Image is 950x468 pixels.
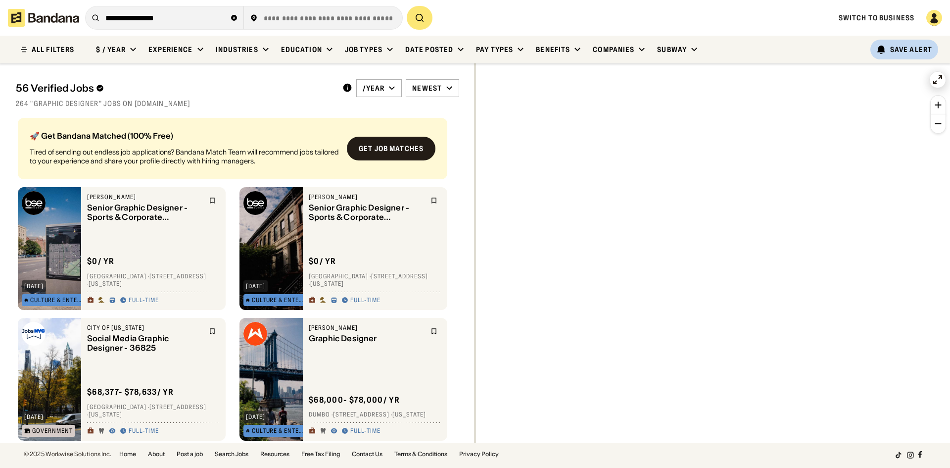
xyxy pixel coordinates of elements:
div: Culture & Entertainment [30,297,82,303]
img: Wasserman logo [243,322,267,346]
a: Search Jobs [215,451,248,457]
div: 264 "graphic designer" jobs on [DOMAIN_NAME] [16,99,459,108]
div: [PERSON_NAME] [87,193,203,201]
a: About [148,451,165,457]
div: grid [16,114,459,443]
div: Graphic Designer [309,334,425,343]
div: Senior Graphic Designer - Sports & Corporate Marketing [309,203,425,222]
div: Subway [657,45,687,54]
div: [DATE] [24,414,44,420]
a: Contact Us [352,451,382,457]
div: $ / year [96,45,126,54]
div: [GEOGRAPHIC_DATA] · [STREET_ADDRESS] · [US_STATE] [87,403,220,418]
div: © 2025 Workwise Solutions Inc. [24,451,111,457]
div: Full-time [129,297,159,305]
div: Date Posted [405,45,453,54]
div: Full-time [350,297,380,305]
div: Companies [593,45,634,54]
div: Benefits [536,45,570,54]
div: Industries [216,45,258,54]
a: Switch to Business [839,13,914,22]
a: Resources [260,451,289,457]
div: [DATE] [24,283,44,289]
div: $ 0 / yr [87,256,115,266]
a: Terms & Conditions [394,451,447,457]
div: Full-time [350,427,380,435]
div: Government [32,428,73,434]
div: City of [US_STATE] [87,324,203,332]
div: 🚀 Get Bandana Matched (100% Free) [30,132,339,140]
div: Job Types [345,45,382,54]
div: Senior Graphic Designer - Sports & Corporate Marketing [87,203,203,222]
a: Home [119,451,136,457]
div: [GEOGRAPHIC_DATA] · [STREET_ADDRESS] · [US_STATE] [309,272,441,288]
div: /year [363,84,385,93]
a: Privacy Policy [459,451,499,457]
div: $ 0 / yr [309,256,336,266]
a: Free Tax Filing [301,451,340,457]
div: Culture & Entertainment [252,428,303,434]
div: [DATE] [246,414,265,420]
div: Get job matches [359,145,424,152]
div: Education [281,45,322,54]
img: Bandana logotype [8,9,79,27]
img: City of New York logo [22,322,46,346]
div: [DATE] [246,283,265,289]
div: Experience [148,45,192,54]
img: Brooklyn Nets logo [243,191,267,215]
div: [GEOGRAPHIC_DATA] · [STREET_ADDRESS] · [US_STATE] [87,272,220,288]
div: [PERSON_NAME] [309,324,425,332]
a: Post a job [177,451,203,457]
div: Full-time [129,427,159,435]
div: Newest [412,84,442,93]
div: Culture & Entertainment [252,297,303,303]
div: [PERSON_NAME] [309,193,425,201]
div: Tired of sending out endless job applications? Bandana Match Team will recommend jobs tailored to... [30,148,339,165]
div: $ 68,377 - $78,633 / yr [87,387,174,397]
div: ALL FILTERS [32,46,74,53]
div: Dumbo · [STREET_ADDRESS] · [US_STATE] [309,411,441,419]
div: 56 Verified Jobs [16,82,334,94]
div: Save Alert [890,45,932,54]
div: Social Media Graphic Designer - 36825 [87,334,203,353]
img: Brooklyn Nets logo [22,191,46,215]
div: $ 68,000 - $78,000 / yr [309,395,400,405]
div: Pay Types [476,45,513,54]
